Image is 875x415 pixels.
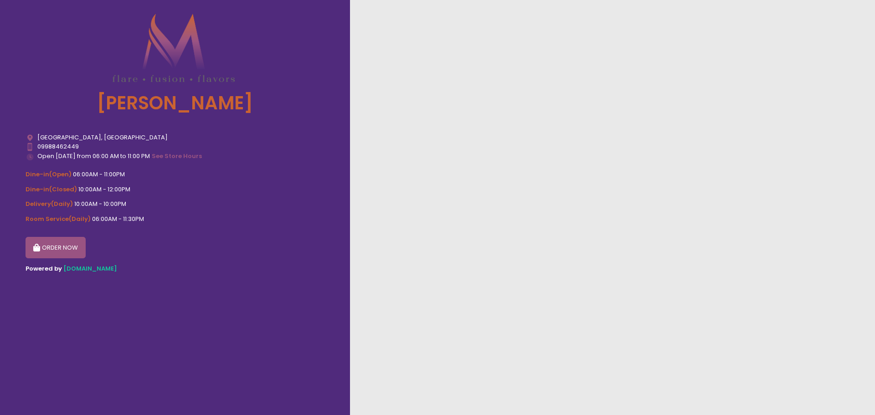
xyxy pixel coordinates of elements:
[26,170,72,179] b: Dine-in(Open)
[26,200,324,209] div: 10:00AM - 10:00PM
[26,185,324,194] div: 10:00AM - 12:00PM
[151,151,202,161] button: see store hours
[26,237,86,259] button: ORDER NOW
[26,151,324,161] div: Open [DATE] from 06:00 AM to 11:00 PM
[26,82,324,124] div: [PERSON_NAME]
[26,170,324,179] div: 06:00AM - 11:00PM
[26,142,324,151] div: 09988462449
[26,200,73,208] b: Delivery(Daily)
[63,264,117,273] a: [DOMAIN_NAME]
[26,133,324,142] div: [GEOGRAPHIC_DATA], [GEOGRAPHIC_DATA]
[26,185,77,194] b: Dine-in(Closed)
[26,264,324,273] div: Powered by
[26,215,324,224] div: 06:00AM - 11:30PM
[113,14,235,82] img: Mento
[26,215,91,223] b: Room Service(Daily)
